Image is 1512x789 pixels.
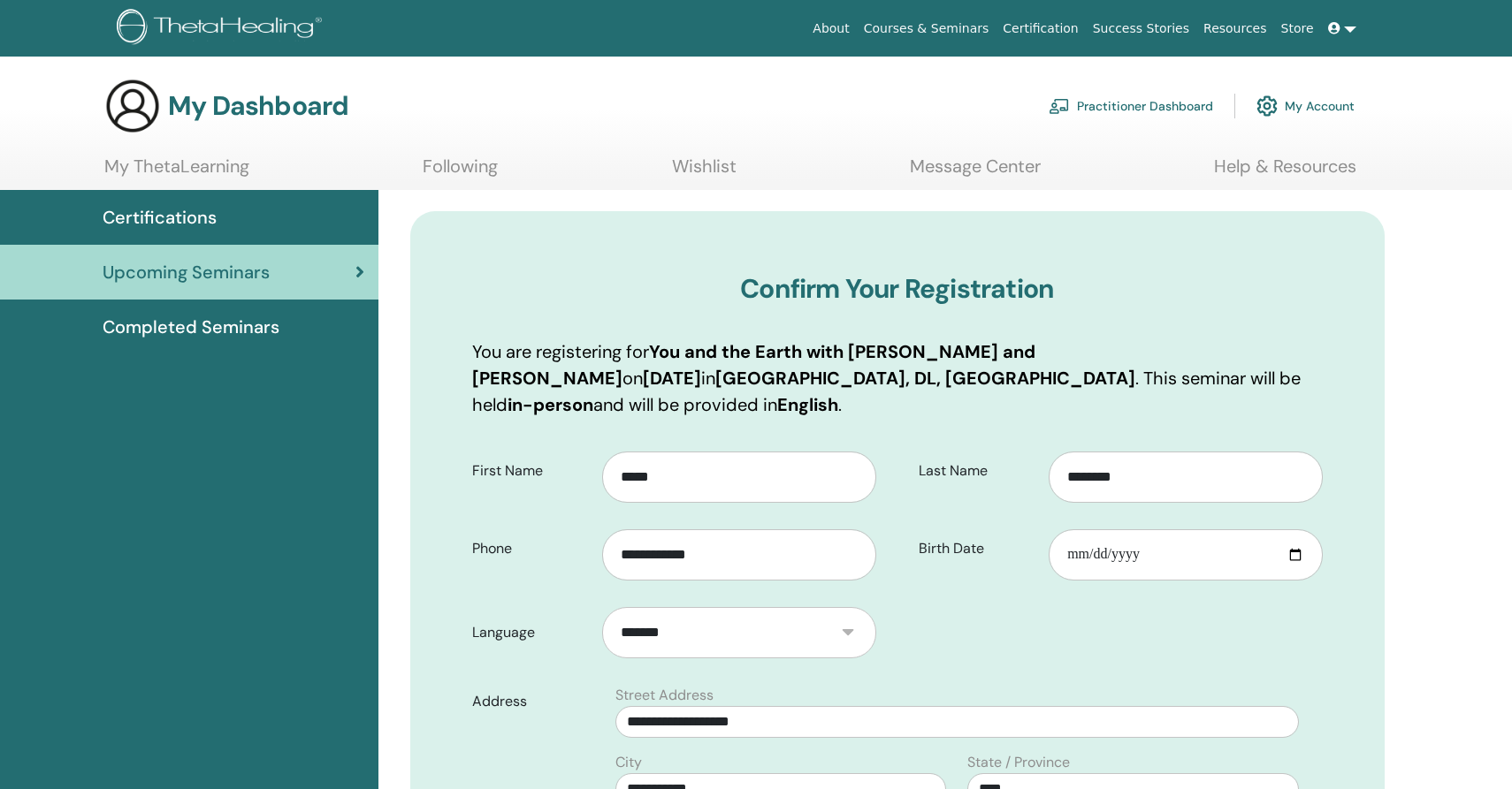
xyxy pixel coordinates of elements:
[472,340,1035,390] b: You and the Earth with [PERSON_NAME] and [PERSON_NAME]
[1214,156,1356,190] a: Help & Resources
[103,259,270,285] span: Upcoming Seminars
[1049,98,1070,114] img: chalkboard-teacher.svg
[806,12,856,45] a: About
[459,454,602,488] label: First Name
[508,393,593,416] b: in-person
[117,9,328,49] img: logo.png
[104,156,249,190] a: My ThetaLearning
[715,367,1135,390] b: [GEOGRAPHIC_DATA], DL, [GEOGRAPHIC_DATA]
[103,314,279,340] span: Completed Seminars
[168,90,348,122] h3: My Dashboard
[1196,12,1274,45] a: Resources
[996,12,1085,45] a: Certification
[905,532,1049,565] label: Birth Date
[615,685,714,706] label: Street Address
[459,532,602,565] label: Phone
[1086,12,1196,45] a: Success Stories
[1256,91,1278,121] img: cog.svg
[472,273,1324,305] h3: Confirm Your Registration
[777,393,838,416] b: English
[1256,87,1355,125] a: My Account
[615,752,642,773] label: City
[104,78,161,134] img: generic-user-icon.jpg
[423,156,498,190] a: Following
[1049,87,1213,125] a: Practitioner Dashboard
[643,367,701,390] b: [DATE]
[459,616,602,649] label: Language
[910,156,1041,190] a: Message Center
[459,685,605,718] label: Address
[857,12,997,45] a: Courses & Seminars
[103,204,217,231] span: Certifications
[472,338,1324,418] p: You are registering for on in . This seminar will be held and will be provided in .
[672,156,737,190] a: Wishlist
[905,454,1049,488] label: Last Name
[967,752,1070,773] label: State / Province
[1274,12,1321,45] a: Store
